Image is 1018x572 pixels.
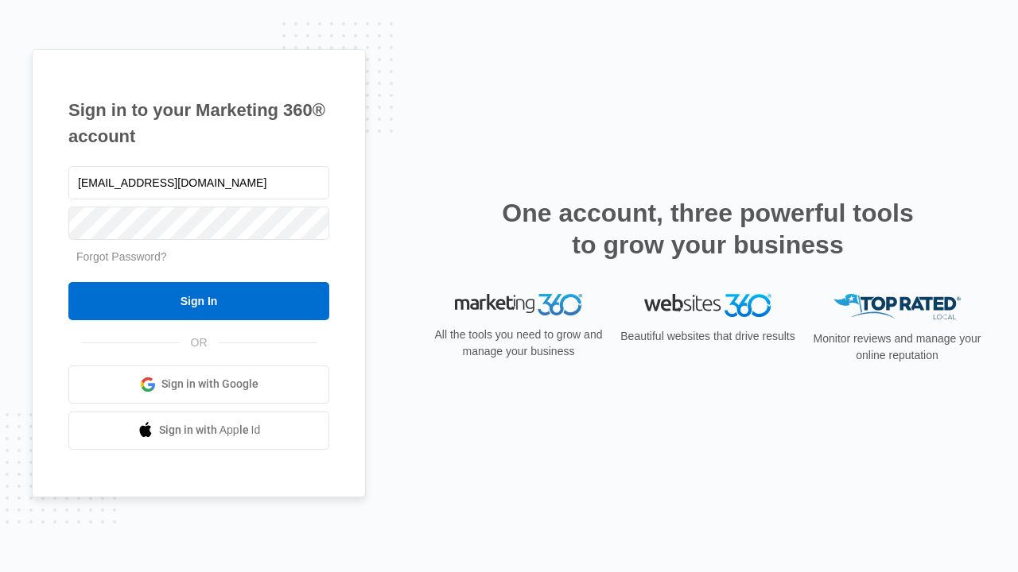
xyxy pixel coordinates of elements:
[68,166,329,199] input: Email
[159,422,261,439] span: Sign in with Apple Id
[68,282,329,320] input: Sign In
[808,330,986,364] p: Monitor reviews and manage your online reputation
[161,376,258,392] span: Sign in with Google
[644,294,771,317] img: Websites 360
[455,294,582,316] img: Marketing 360
[180,334,219,351] span: OR
[619,328,797,345] p: Beautiful websites that drive results
[68,97,329,149] h1: Sign in to your Marketing 360® account
[68,365,329,404] a: Sign in with Google
[833,294,961,320] img: Top Rated Local
[76,250,167,263] a: Forgot Password?
[429,327,608,360] p: All the tools you need to grow and manage your business
[497,197,919,261] h2: One account, three powerful tools to grow your business
[68,412,329,450] a: Sign in with Apple Id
